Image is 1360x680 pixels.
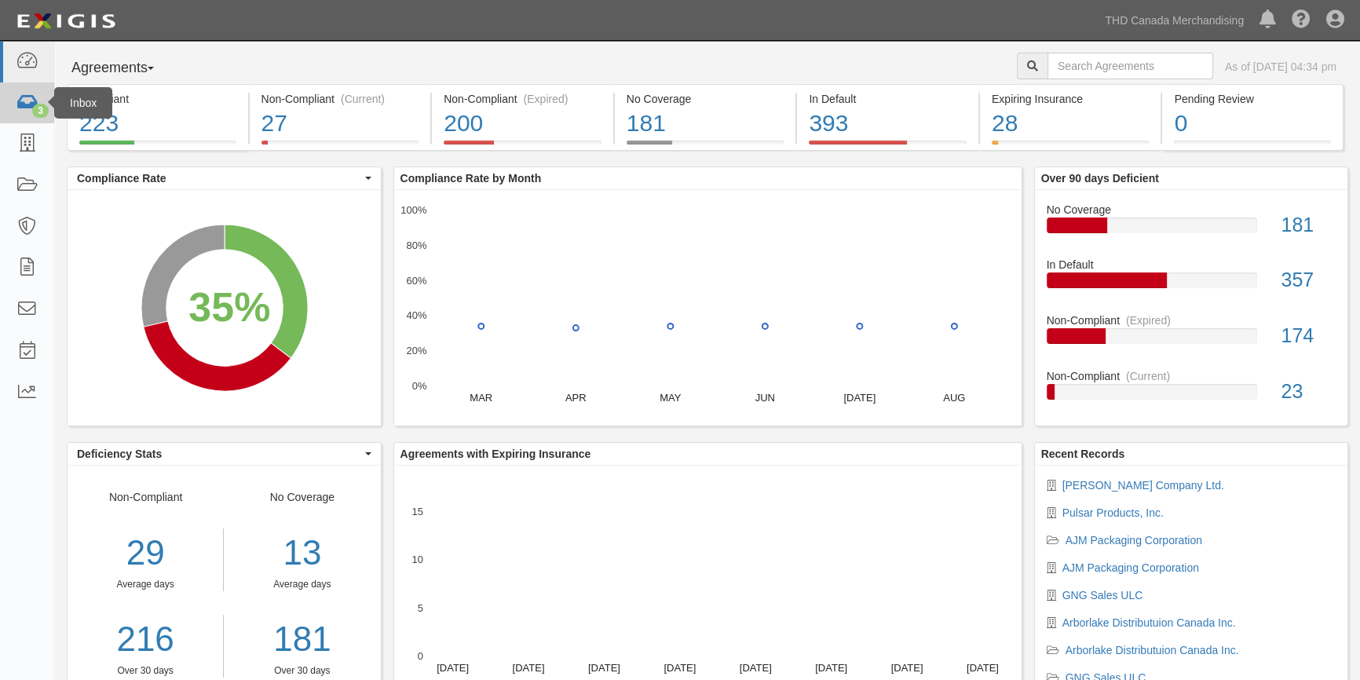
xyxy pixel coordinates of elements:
[67,141,248,153] a: Compliant223
[815,662,847,674] text: [DATE]
[992,91,1150,107] div: Expiring Insurance
[411,506,422,517] text: 15
[809,107,967,141] div: 393
[79,91,236,107] div: Compliant
[400,204,427,216] text: 100%
[437,662,469,674] text: [DATE]
[406,239,426,251] text: 80%
[512,662,544,674] text: [DATE]
[224,489,380,678] div: No Coverage
[966,662,998,674] text: [DATE]
[980,141,1161,153] a: Expiring Insurance28
[1035,313,1348,328] div: Non-Compliant
[77,446,361,462] span: Deficiency Stats
[68,578,223,591] div: Average days
[236,615,368,664] a: 181
[615,141,796,153] a: No Coverage181
[261,107,419,141] div: 27
[400,172,542,185] b: Compliance Rate by Month
[261,91,419,107] div: Non-Compliant (Current)
[1047,313,1336,368] a: Non-Compliant(Expired)174
[406,309,426,321] text: 40%
[660,392,682,404] text: MAY
[68,489,224,678] div: Non-Compliant
[1047,257,1336,313] a: In Default357
[1062,506,1164,519] a: Pulsar Products, Inc.
[411,380,426,392] text: 0%
[1035,257,1348,272] div: In Default
[1292,11,1311,30] i: Help Center - Complianz
[1062,616,1236,629] a: Arborlake Distributuion Canada Inc.
[1126,368,1170,384] div: (Current)
[417,650,422,662] text: 0
[406,345,426,356] text: 20%
[68,167,381,189] button: Compliance Rate
[1047,368,1336,412] a: Non-Compliant(Current)23
[1225,59,1336,75] div: As of [DATE] 04:34 pm
[992,107,1150,141] div: 28
[627,107,784,141] div: 181
[1174,107,1331,141] div: 0
[400,448,591,460] b: Agreements with Expiring Insurance
[236,528,368,578] div: 13
[943,392,965,404] text: AUG
[54,87,112,119] div: Inbox
[1062,589,1143,601] a: GNG Sales ULC
[1269,322,1347,350] div: 174
[890,662,923,674] text: [DATE]
[1162,141,1344,153] a: Pending Review0
[68,190,381,426] svg: A chart.
[524,91,568,107] div: (Expired)
[1097,5,1252,36] a: THD Canada Merchandising
[1041,448,1125,460] b: Recent Records
[444,107,601,141] div: 200
[1047,202,1336,258] a: No Coverage181
[627,91,784,107] div: No Coverage
[1269,266,1347,294] div: 357
[432,141,613,153] a: Non-Compliant(Expired)200
[406,274,426,286] text: 60%
[1269,378,1347,406] div: 23
[809,91,967,107] div: In Default
[417,601,422,613] text: 5
[68,664,223,678] div: Over 30 days
[77,170,361,186] span: Compliance Rate
[341,91,385,107] div: (Current)
[1041,172,1159,185] b: Over 90 days Deficient
[68,443,381,465] button: Deficiency Stats
[67,53,185,84] button: Agreements
[236,664,368,678] div: Over 30 days
[1066,644,1239,656] a: Arborlake Distributuion Canada Inc.
[411,554,422,565] text: 10
[188,278,270,336] div: 35%
[32,104,49,118] div: 3
[1062,479,1224,492] a: [PERSON_NAME] Company Ltd.
[739,662,771,674] text: [DATE]
[12,7,120,35] img: logo-5460c22ac91f19d4615b14bd174203de0afe785f0fc80cf4dbbc73dc1793850b.png
[587,662,620,674] text: [DATE]
[1062,561,1199,574] a: AJM Packaging Corporation
[236,578,368,591] div: Average days
[444,91,601,107] div: Non-Compliant (Expired)
[394,190,1022,426] svg: A chart.
[1035,368,1348,384] div: Non-Compliant
[68,615,223,664] a: 216
[79,107,236,141] div: 223
[1066,534,1202,547] a: AJM Packaging Corporation
[1126,313,1171,328] div: (Expired)
[68,528,223,578] div: 29
[1047,53,1213,79] input: Search Agreements
[470,392,492,404] text: MAR
[250,141,431,153] a: Non-Compliant(Current)27
[565,392,586,404] text: APR
[755,392,774,404] text: JUN
[664,662,696,674] text: [DATE]
[843,392,876,404] text: [DATE]
[1174,91,1331,107] div: Pending Review
[797,141,978,153] a: In Default393
[1035,202,1348,218] div: No Coverage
